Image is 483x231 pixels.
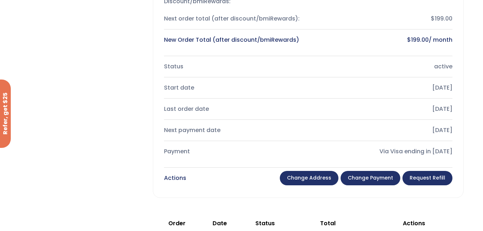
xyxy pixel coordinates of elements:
span: Order [168,219,186,227]
bdi: 199.00 [407,36,429,44]
div: Last order date [164,104,302,114]
div: Actions [164,173,186,183]
div: Start date [164,83,302,93]
span: Date [213,219,227,227]
div: Status [164,62,302,72]
div: active [314,62,452,72]
span: $ [407,36,411,44]
span: Actions [403,219,425,227]
div: [DATE] [314,104,452,114]
div: New Order Total (after discount/bmiRewards) [164,35,302,45]
div: Next order total (after discount/bmiRewards): [164,14,302,24]
div: Payment [164,146,302,157]
span: Total [320,219,336,227]
div: Via Visa ending in [DATE] [314,146,452,157]
div: / month [314,35,452,45]
a: Change payment [341,171,400,185]
a: Change address [280,171,338,185]
a: Request Refill [402,171,452,185]
div: $199.00 [314,14,452,24]
div: Next payment date [164,125,302,135]
div: [DATE] [314,83,452,93]
span: Status [255,219,275,227]
div: [DATE] [314,125,452,135]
